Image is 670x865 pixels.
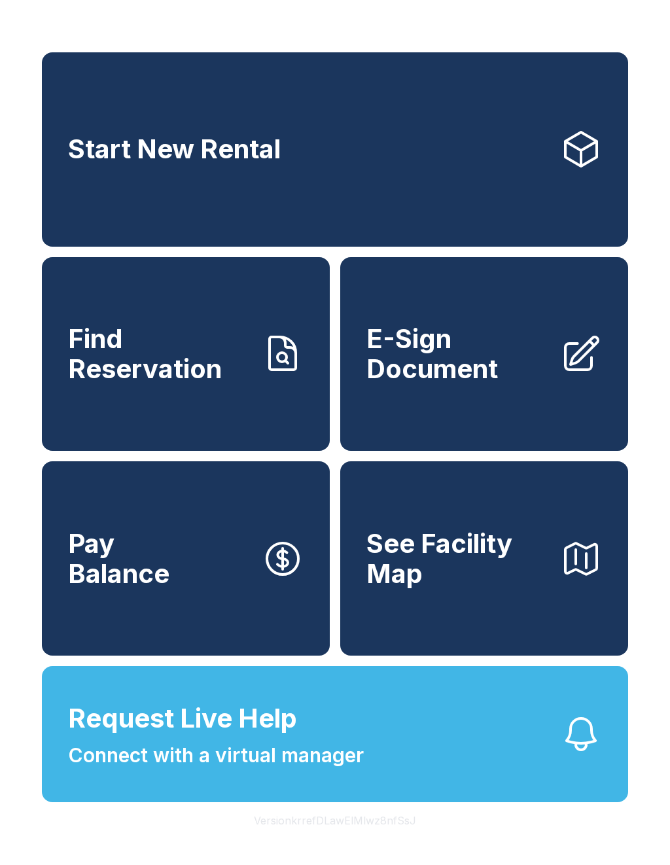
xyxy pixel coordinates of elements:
[42,666,628,802] button: Request Live HelpConnect with a virtual manager
[42,257,330,451] a: Find Reservation
[42,461,330,656] button: PayBalance
[68,699,297,738] span: Request Live Help
[366,324,550,383] span: E-Sign Document
[42,52,628,247] a: Start New Rental
[68,134,281,164] span: Start New Rental
[68,324,251,383] span: Find Reservation
[68,741,364,770] span: Connect with a virtual manager
[340,257,628,451] a: E-Sign Document
[340,461,628,656] button: See Facility Map
[68,529,169,588] span: Pay Balance
[243,802,427,839] button: VersionkrrefDLawElMlwz8nfSsJ
[366,529,550,588] span: See Facility Map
